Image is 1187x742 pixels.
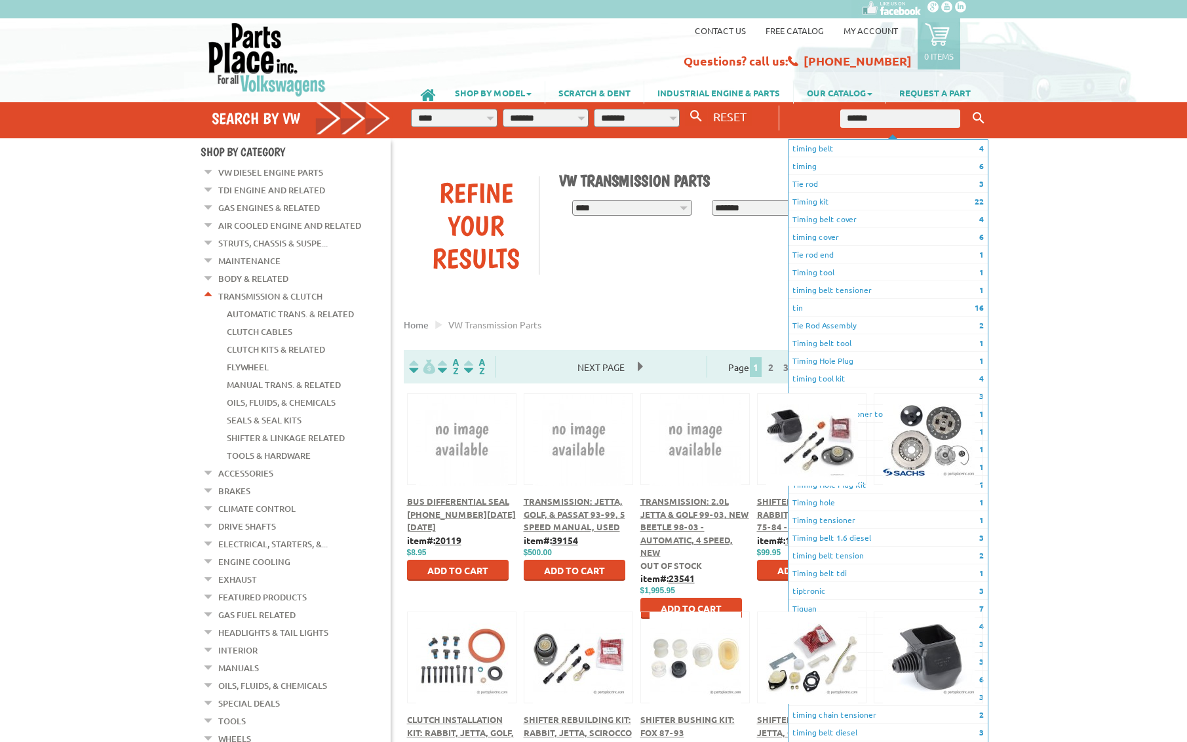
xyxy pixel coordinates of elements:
[227,376,341,393] a: Manual Trans. & Related
[640,586,675,595] span: $1,995.95
[979,514,984,526] span: 1
[218,270,288,287] a: Body & Related
[448,319,541,330] span: VW transmission parts
[227,412,302,429] a: Seals & Seal Kits
[788,281,988,299] li: timing belt tensioner
[644,81,793,104] a: INDUSTRIAL ENGINE & PARTS
[409,359,435,374] img: filterpricelow.svg
[788,706,988,724] li: timing chain tensioner
[979,549,984,561] span: 2
[685,107,707,126] button: Search By VW...
[218,252,281,269] a: Maintenance
[788,140,988,157] li: timing belt
[757,548,781,557] span: $99.95
[218,288,322,305] a: Transmission & Clutch
[979,372,984,384] span: 4
[788,511,988,529] li: Timing tensioner
[788,317,988,334] li: Tie Rod Assembly
[979,337,984,349] span: 1
[780,361,792,373] a: 3
[788,387,988,405] li: Tie
[640,714,735,738] span: Shifter Bushing Kit: Fox 87-93
[979,266,984,278] span: 1
[524,548,552,557] span: $500.00
[707,356,844,378] div: Page
[886,81,984,104] a: REQUEST A PART
[218,199,320,216] a: Gas Engines & Related
[544,564,605,576] span: Add to Cart
[979,213,984,225] span: 4
[844,25,898,36] a: My Account
[918,18,960,69] a: 0 items
[979,319,984,331] span: 2
[218,182,325,199] a: TDI Engine and Related
[788,264,988,281] li: Timing tool
[227,447,311,464] a: Tools & Hardware
[788,724,988,741] li: timing belt diesel
[218,536,328,553] a: Electrical, Starters, &...
[559,171,977,190] h1: VW Transmission Parts
[404,319,429,330] span: Home
[564,361,638,373] a: Next Page
[757,714,865,738] a: Shifter Rebuilding Kit: Jetta, Golf 85-92
[708,107,752,126] button: RESET
[227,359,269,376] a: Flywheel
[545,81,644,104] a: SCRATCH & DENT
[227,429,345,446] a: Shifter & Linkage Related
[788,564,988,582] li: Timing belt tdi
[979,602,984,614] span: 7
[407,496,516,532] a: Bus Differential Seal [PHONE_NUMBER][DATE][DATE]
[524,496,625,532] a: Transmission: Jetta, Golf, & Passat 93-99, 5 Speed Manual, Used
[788,193,988,210] li: Timing kit
[407,534,461,546] b: item#:
[414,176,539,275] div: Refine Your Results
[979,532,984,543] span: 3
[788,582,988,600] li: tiptronic
[640,572,695,584] b: item#:
[435,359,461,374] img: Sort by Headline
[788,210,988,228] li: Timing belt cover
[979,726,984,738] span: 3
[788,494,988,511] li: Timing hole
[218,713,246,730] a: Tools
[765,361,777,373] a: 2
[757,496,865,532] a: Shifter Rebuilding Kit: Rabbit, Jetta, Scirocco 75-84 - 5 Speed, Deluxe
[218,624,328,641] a: Headlights & Tail Lights
[218,695,280,712] a: Special Deals
[524,534,578,546] b: item#:
[979,355,984,366] span: 1
[979,390,984,402] span: 3
[218,235,328,252] a: Struts, Chassis & Suspe...
[766,25,824,36] a: Free Catalog
[969,107,988,129] button: Keyword Search
[524,560,625,581] button: Add to Cart
[407,560,509,581] button: Add to Cart
[218,606,296,623] a: Gas Fuel Related
[435,534,461,546] u: 20119
[407,548,427,557] span: $8.95
[218,642,258,659] a: Interior
[442,81,545,104] a: SHOP BY MODEL
[227,394,336,411] a: Oils, Fluids, & Chemicals
[924,50,954,62] p: 0 items
[757,534,811,546] b: item#:
[218,589,307,606] a: Featured Products
[979,178,984,189] span: 3
[218,164,323,181] a: VW Diesel Engine Parts
[979,160,984,172] span: 6
[788,175,988,193] li: Tie rod
[552,534,578,546] u: 39154
[564,357,638,377] span: Next Page
[218,659,259,676] a: Manuals
[788,246,988,264] li: Tie rod end
[979,231,984,243] span: 6
[218,500,296,517] a: Climate Control
[788,352,988,370] li: Timing Hole Plug
[788,547,988,564] li: timing belt tension
[979,142,984,154] span: 4
[218,553,290,570] a: Engine Cooling
[757,560,859,581] button: Add to Cart
[788,228,988,246] li: timing cover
